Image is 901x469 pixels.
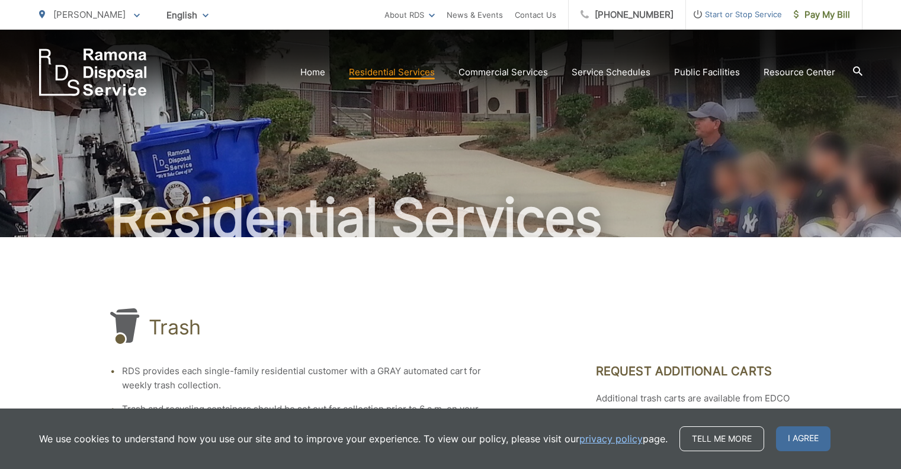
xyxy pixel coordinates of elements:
[679,426,764,451] a: Tell me more
[458,65,548,79] a: Commercial Services
[39,49,147,96] a: EDCD logo. Return to the homepage.
[122,364,501,393] li: RDS provides each single-family residential customer with a GRAY automated cart for weekly trash ...
[596,391,791,434] p: Additional trash carts are available from EDCO for a nominal fee. Request additional carts throug...
[53,9,126,20] span: [PERSON_NAME]
[764,65,835,79] a: Resource Center
[300,65,325,79] a: Home
[596,364,791,378] h2: Request Additional Carts
[122,402,501,430] li: Trash and recycling containers should be set out for collection prior to 6 a.m. on your service day
[776,426,831,451] span: I agree
[149,315,201,339] h1: Trash
[794,8,850,22] span: Pay My Bill
[572,65,650,79] a: Service Schedules
[674,65,740,79] a: Public Facilities
[349,65,435,79] a: Residential Services
[447,8,503,22] a: News & Events
[579,432,643,446] a: privacy policy
[39,432,668,446] p: We use cookies to understand how you use our site and to improve your experience. To view our pol...
[515,8,556,22] a: Contact Us
[384,8,435,22] a: About RDS
[39,189,862,248] h2: Residential Services
[158,5,217,25] span: English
